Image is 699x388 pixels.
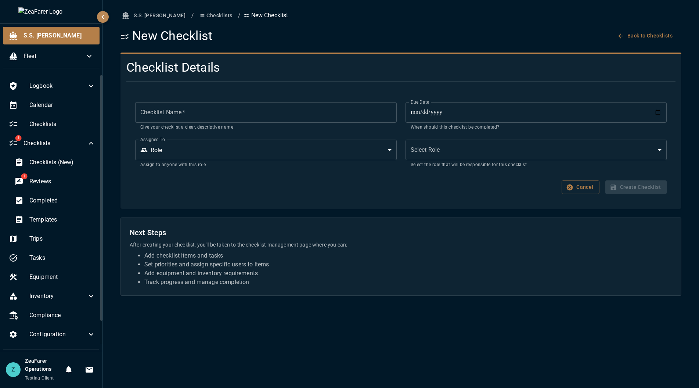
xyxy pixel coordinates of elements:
[3,326,101,343] div: Configuration
[411,99,429,105] label: Due Date
[21,173,27,179] span: 1
[144,269,672,278] li: Add equipment and inventory requirements
[29,215,96,224] span: Templates
[29,101,96,109] span: Calendar
[29,273,96,281] span: Equipment
[29,330,87,339] span: Configuration
[411,161,662,169] p: Select the role that will be responsible for this checklist
[29,254,96,262] span: Tasks
[25,376,54,381] span: Testing Client
[191,11,194,20] li: /
[616,29,675,43] button: Back to Checklists
[3,47,100,65] div: Fleet
[3,268,101,286] div: Equipment
[29,177,96,186] span: Reviews
[61,362,76,377] button: Notifications
[15,135,21,141] span: 1
[29,120,96,129] span: Checklists
[244,11,288,20] p: New Checklist
[9,154,101,171] div: Checklists (New)
[140,161,391,169] p: Assign to anyone with this role
[144,251,672,260] li: Add checklist items and tasks
[144,260,672,269] li: Set priorities and assign specific users to items
[120,28,212,44] h1: New Checklist
[3,77,101,95] div: Logbook
[3,249,101,267] div: Tasks
[3,96,101,114] div: Calendar
[140,136,165,143] label: Assigned To
[29,311,96,320] span: Compliance
[144,278,672,287] li: Track progress and manage completion
[130,241,672,248] p: After creating your checklist, you'll be taken to the checklist management page where you can:
[29,158,96,167] span: Checklists (New)
[3,27,100,44] div: S.S. [PERSON_NAME]
[3,287,101,305] div: Inventory
[25,357,61,373] h6: ZeaFarer Operations
[29,234,96,243] span: Trips
[29,292,87,301] span: Inventory
[120,9,188,22] button: S.S. [PERSON_NAME]
[126,60,583,75] h4: Checklist Details
[6,362,21,377] div: Z
[24,139,87,148] span: Checklists
[3,134,101,152] div: 1Checklists
[238,11,241,20] li: /
[29,196,96,205] span: Completed
[9,211,101,229] div: Templates
[9,173,101,190] div: 1Reviews
[82,362,97,377] button: Invitations
[3,306,101,324] div: Compliance
[197,9,235,22] button: Checklists
[24,52,85,61] span: Fleet
[130,227,672,238] h6: Next Steps
[3,115,101,133] div: Checklists
[140,124,391,131] p: Give your checklist a clear, descriptive name
[9,192,101,209] div: Completed
[29,82,87,90] span: Logbook
[562,180,599,194] button: Cancel
[3,230,101,248] div: Trips
[411,124,662,131] p: When should this checklist be completed?
[140,146,385,154] div: Role
[18,7,84,16] img: ZeaFarer Logo
[24,31,94,40] span: S.S. [PERSON_NAME]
